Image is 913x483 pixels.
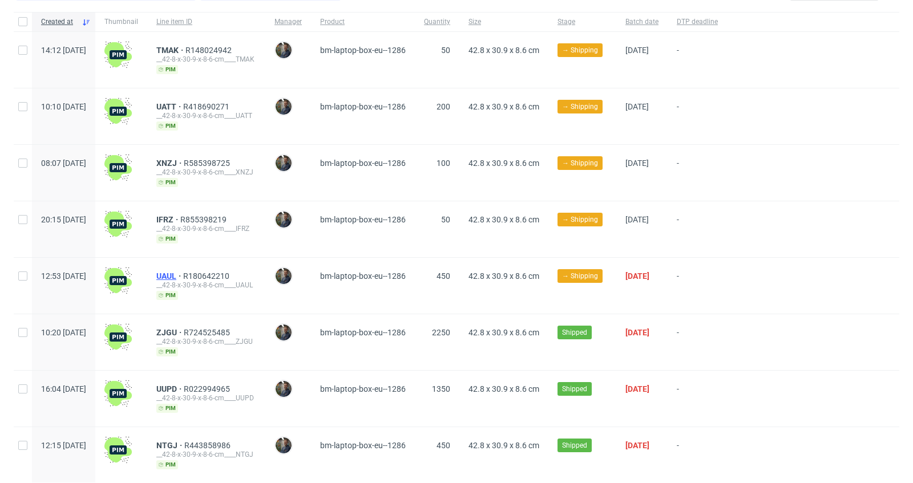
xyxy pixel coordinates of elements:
[320,271,406,281] span: bm-laptop-box-eu--1286
[468,215,539,224] span: 42.8 x 30.9 x 8.6 cm
[156,337,256,346] div: __42-8-x-30-9-x-8-6-cm____ZJGU
[276,212,292,228] img: Maciej Sobola
[437,102,450,111] span: 200
[320,102,406,111] span: bm-laptop-box-eu--1286
[677,17,718,27] span: DTP deadline
[184,159,232,168] a: R585398725
[276,99,292,115] img: Maciej Sobola
[677,328,718,356] span: -
[184,384,232,393] a: R022994965
[625,271,649,281] span: [DATE]
[185,46,234,55] a: R148024942
[184,328,232,337] a: R724525485
[156,393,256,403] div: __42-8-x-30-9-x-8-6-cm____UUPD
[41,215,86,224] span: 20:15 [DATE]
[441,215,450,224] span: 50
[562,102,598,112] span: → Shipping
[276,155,292,171] img: Maciej Sobola
[625,441,649,450] span: [DATE]
[156,404,178,413] span: pim
[625,46,649,55] span: [DATE]
[156,121,178,131] span: pim
[104,380,132,407] img: wHgJFi1I6lmhQAAAABJRU5ErkJggg==
[41,441,86,450] span: 12:15 [DATE]
[156,102,183,111] a: UATT
[104,267,132,294] img: wHgJFi1I6lmhQAAAABJRU5ErkJggg==
[156,234,178,243] span: pim
[41,102,86,111] span: 10:10 [DATE]
[41,271,86,281] span: 12:53 [DATE]
[562,384,587,394] span: Shipped
[104,154,132,181] img: wHgJFi1I6lmhQAAAABJRU5ErkJggg==
[156,168,256,177] div: __42-8-x-30-9-x-8-6-cm____XNZJ
[183,102,232,111] a: R418690271
[41,159,86,168] span: 08:07 [DATE]
[156,159,184,168] span: XNZJ
[184,441,233,450] a: R443858986
[562,271,598,281] span: → Shipping
[156,328,184,337] a: ZJGU
[468,102,539,111] span: 42.8 x 30.9 x 8.6 cm
[276,42,292,58] img: Maciej Sobola
[156,384,184,393] a: UUPD
[677,159,718,187] span: -
[156,224,256,233] div: __42-8-x-30-9-x-8-6-cm____IFRZ
[677,215,718,243] span: -
[468,384,539,393] span: 42.8 x 30.9 x 8.6 cm
[677,441,718,469] span: -
[41,17,77,27] span: Created at
[468,328,539,337] span: 42.8 x 30.9 x 8.6 cm
[468,46,539,55] span: 42.8 x 30.9 x 8.6 cm
[156,215,180,224] a: IFRZ
[156,271,183,281] a: UAUL
[104,210,132,238] img: wHgJFi1I6lmhQAAAABJRU5ErkJggg==
[424,17,450,27] span: Quantity
[677,46,718,74] span: -
[558,17,607,27] span: Stage
[276,268,292,284] img: Maciej Sobola
[156,46,185,55] span: TMAK
[320,441,406,450] span: bm-laptop-box-eu--1286
[677,271,718,300] span: -
[625,328,649,337] span: [DATE]
[156,111,256,120] div: __42-8-x-30-9-x-8-6-cm____UATT
[677,102,718,131] span: -
[320,215,406,224] span: bm-laptop-box-eu--1286
[625,17,659,27] span: Batch date
[276,381,292,397] img: Maciej Sobola
[625,384,649,393] span: [DATE]
[41,328,86,337] span: 10:20 [DATE]
[468,159,539,168] span: 42.8 x 30.9 x 8.6 cm
[104,17,138,27] span: Thumbnail
[156,441,184,450] span: NTGJ
[156,178,178,187] span: pim
[468,271,539,281] span: 42.8 x 30.9 x 8.6 cm
[468,441,539,450] span: 42.8 x 30.9 x 8.6 cm
[625,102,649,111] span: [DATE]
[441,46,450,55] span: 50
[320,17,406,27] span: Product
[41,384,86,393] span: 16:04 [DATE]
[625,215,649,224] span: [DATE]
[437,271,450,281] span: 450
[320,46,406,55] span: bm-laptop-box-eu--1286
[437,441,450,450] span: 450
[677,384,718,413] span: -
[41,46,86,55] span: 14:12 [DATE]
[437,159,450,168] span: 100
[468,17,539,27] span: Size
[180,215,229,224] a: R855398219
[320,159,406,168] span: bm-laptop-box-eu--1286
[104,41,132,68] img: wHgJFi1I6lmhQAAAABJRU5ErkJggg==
[156,460,178,469] span: pim
[156,55,256,64] div: __42-8-x-30-9-x-8-6-cm____TMAK
[320,328,406,337] span: bm-laptop-box-eu--1286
